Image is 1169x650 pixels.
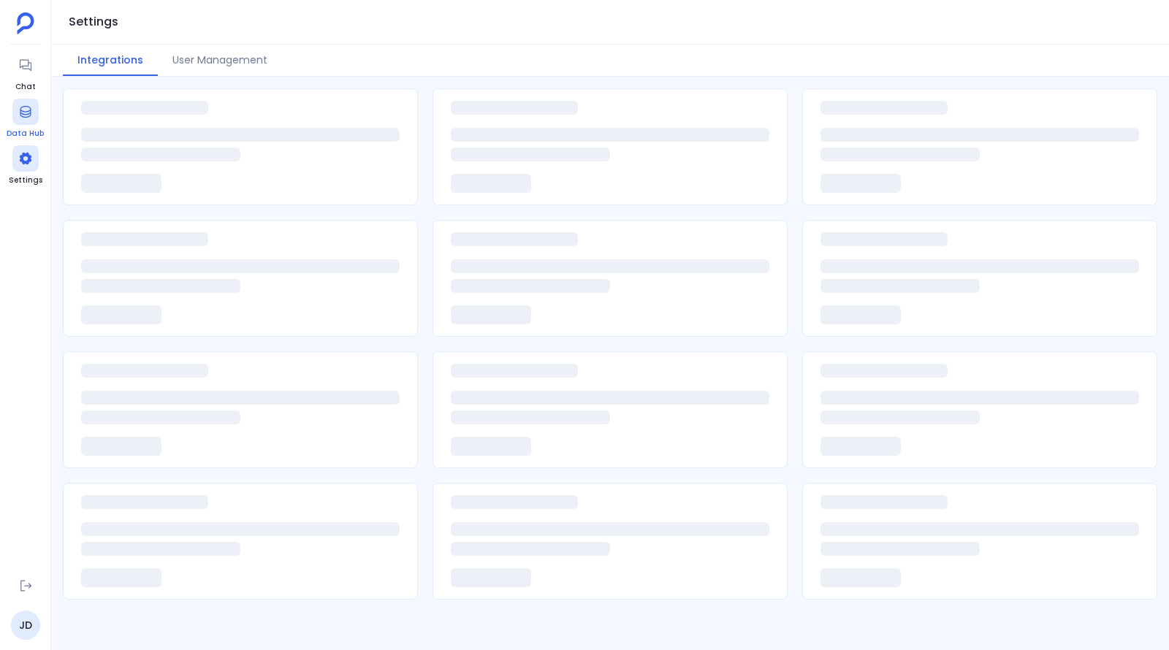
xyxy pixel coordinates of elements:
span: Data Hub [7,128,44,139]
a: Data Hub [7,99,44,139]
a: Chat [12,52,39,93]
span: Chat [12,81,39,93]
span: Settings [9,175,42,186]
h1: Settings [69,12,118,32]
button: User Management [158,45,282,76]
img: petavue logo [17,12,34,34]
button: Integrations [63,45,158,76]
a: JD [11,611,40,640]
a: Settings [9,145,42,186]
